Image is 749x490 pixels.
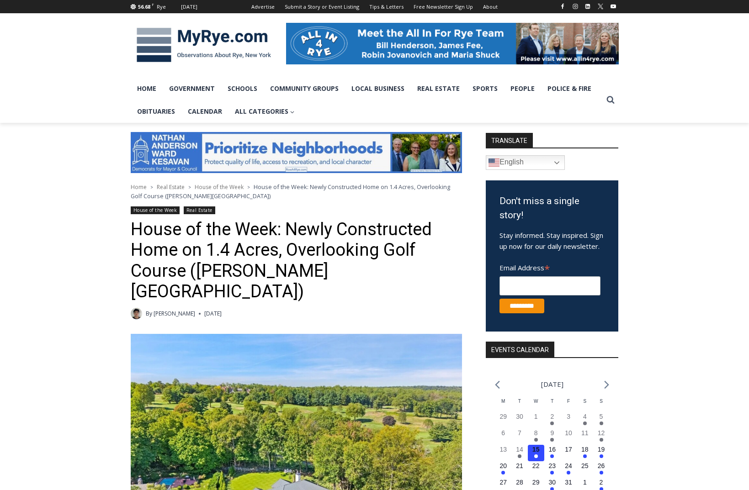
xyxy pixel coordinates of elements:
button: 21 [511,461,528,478]
span: W [534,399,538,404]
time: 18 [581,446,589,453]
a: Instagram [570,1,581,12]
button: 9 Has events [544,428,561,445]
a: Obituaries [131,100,181,123]
button: 6 [495,428,511,445]
label: Email Address [499,258,600,275]
em: Has events [583,422,587,425]
em: Has events [518,454,521,458]
time: 1 [534,413,538,420]
button: View Search Form [602,92,619,108]
a: Home [131,183,147,191]
button: 24 Has events [560,461,577,478]
time: 2 [550,413,554,420]
time: 31 [565,479,572,486]
button: 2 Has events [544,412,561,428]
span: F [152,2,154,7]
span: 56.68 [138,3,150,10]
time: 23 [549,462,556,469]
span: M [501,399,505,404]
span: S [600,399,603,404]
time: 21 [516,462,523,469]
time: 25 [581,462,589,469]
time: 29 [499,413,507,420]
a: People [504,77,541,100]
a: Linkedin [582,1,593,12]
em: Has events [600,422,603,425]
time: 13 [499,446,507,453]
span: > [188,184,191,190]
time: 20 [499,462,507,469]
div: [DATE] [181,3,197,11]
a: House of the Week [131,206,180,214]
em: Has events [550,471,554,474]
a: Previous month [495,380,500,389]
div: Monday [495,398,511,412]
button: 1 [528,412,544,428]
img: All in for Rye [286,23,619,64]
span: T [518,399,521,404]
button: 12 Has events [593,428,610,445]
button: 29 [495,412,511,428]
a: Community Groups [264,77,345,100]
time: 5 [600,413,603,420]
em: Has events [600,454,603,458]
time: 30 [516,413,523,420]
button: 25 [577,461,593,478]
a: Government [163,77,221,100]
span: > [150,184,153,190]
span: T [551,399,553,404]
time: 26 [598,462,605,469]
a: Police & Fire [541,77,598,100]
a: Facebook [557,1,568,12]
button: 11 [577,428,593,445]
h3: Don't miss a single story! [499,194,605,223]
time: 12 [598,429,605,437]
em: Has events [583,454,587,458]
button: 10 [560,428,577,445]
a: Schools [221,77,264,100]
button: 8 Has events [528,428,544,445]
time: 24 [565,462,572,469]
span: House of the Week [195,183,244,191]
a: Next month [604,380,609,389]
button: 26 Has events [593,461,610,478]
img: MyRye.com [131,21,277,69]
a: X [595,1,606,12]
div: Wednesday [528,398,544,412]
time: 19 [598,446,605,453]
em: Has events [600,438,603,442]
div: Saturday [577,398,593,412]
a: Local Business [345,77,411,100]
li: [DATE] [541,378,563,390]
time: 9 [550,429,554,437]
span: F [567,399,570,404]
button: 22 [528,461,544,478]
span: > [247,184,250,190]
time: 16 [549,446,556,453]
time: 29 [532,479,540,486]
div: Thursday [544,398,561,412]
button: 23 Has events [544,461,561,478]
a: Calendar [181,100,228,123]
span: S [583,399,586,404]
a: Author image [131,308,142,319]
a: Home [131,77,163,100]
em: Has events [501,471,505,474]
time: 4 [583,413,587,420]
span: By [146,309,152,318]
button: 20 Has events [495,461,511,478]
time: 6 [501,429,505,437]
div: Sunday [593,398,610,412]
time: 22 [532,462,540,469]
time: 15 [532,446,540,453]
button: 17 [560,445,577,461]
button: 18 Has events [577,445,593,461]
em: Has events [550,422,554,425]
em: Has events [550,438,554,442]
a: Real Estate [157,183,185,191]
h2: Events Calendar [486,342,554,357]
